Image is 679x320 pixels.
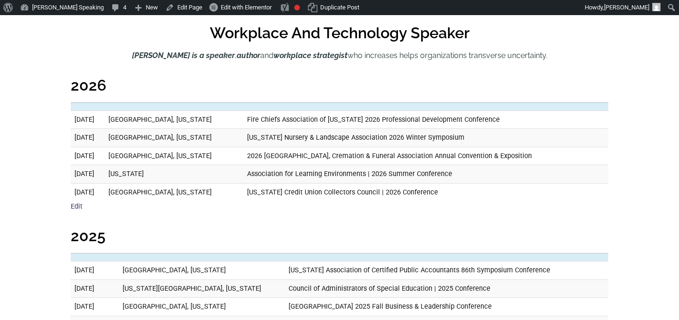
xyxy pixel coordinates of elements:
[105,147,243,165] td: [GEOGRAPHIC_DATA], [US_STATE]
[71,129,105,147] td: [DATE]
[105,129,243,147] td: [GEOGRAPHIC_DATA], [US_STATE]
[105,165,243,184] td: [US_STATE]
[243,129,608,147] td: [US_STATE] Nursery & Landscape Association 2026 Winter Symposium
[71,228,608,244] h2: 2025
[119,261,285,280] td: [GEOGRAPHIC_DATA], [US_STATE]
[71,78,608,93] h2: 2026
[71,50,608,61] p: , and who increases helps organizations transverse uncertainty.
[71,279,119,298] td: [DATE]
[71,298,119,316] td: [DATE]
[105,184,243,202] td: [GEOGRAPHIC_DATA], [US_STATE]
[71,261,119,280] td: [DATE]
[71,184,105,202] td: [DATE]
[604,4,649,11] span: [PERSON_NAME]
[243,147,608,165] td: 2026 [GEOGRAPHIC_DATA], Cremation & Funeral Association Annual Convention & Exposition
[243,110,608,129] td: Fire Chiefs Association of [US_STATE] 2026 Professional Development Conference
[119,298,285,316] td: [GEOGRAPHIC_DATA], [US_STATE]
[210,25,470,41] h2: Workplace And Technology Speaker
[71,165,105,184] td: [DATE]
[243,184,608,202] td: [US_STATE] Credit Union Collectors Council | 2026 Conference
[71,110,105,129] td: [DATE]
[237,51,260,60] em: author
[294,5,300,10] div: Needs improvement
[285,261,608,280] td: [US_STATE] Association of Certified Public Accountants 86th Symposium Conference
[105,110,243,129] td: [GEOGRAPHIC_DATA], [US_STATE]
[285,298,608,316] td: [GEOGRAPHIC_DATA] 2025 Fall Business & Leadership Conference
[221,4,272,11] span: Edit with Elementor
[132,51,235,60] strong: [PERSON_NAME] is a speaker
[119,279,285,298] td: [US_STATE][GEOGRAPHIC_DATA], [US_STATE]
[71,202,83,211] a: Edit
[243,165,608,184] td: Association for Learning Environments | 2026 Summer Conference
[285,279,608,298] td: Council of Administrators of Special Education | 2025 Conference
[71,147,105,165] td: [DATE]
[273,51,348,60] em: workplace strategist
